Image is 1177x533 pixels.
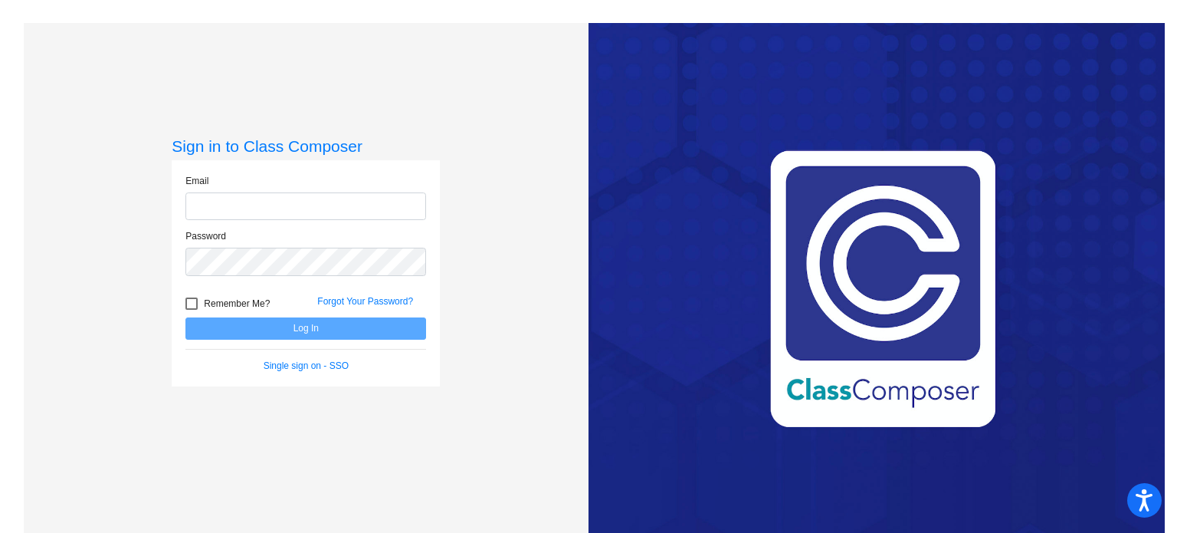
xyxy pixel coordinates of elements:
[172,137,440,156] h3: Sign in to Class Composer
[317,296,413,307] a: Forgot Your Password?
[185,317,426,340] button: Log In
[185,229,226,243] label: Password
[204,294,270,313] span: Remember Me?
[185,174,208,188] label: Email
[264,360,349,371] a: Single sign on - SSO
